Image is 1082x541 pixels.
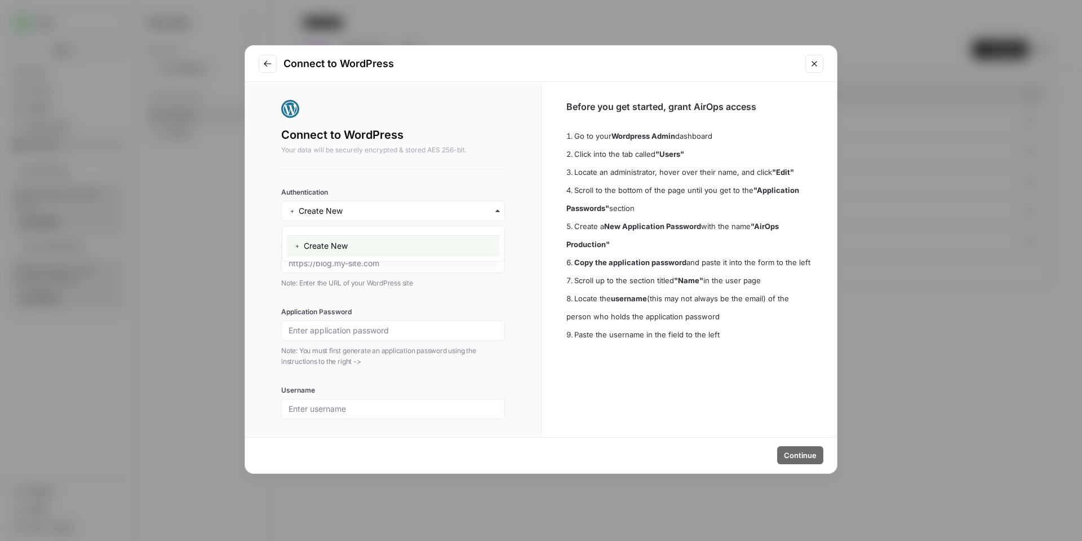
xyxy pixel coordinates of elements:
[655,149,684,159] strong: "Users"
[674,276,703,285] strong: "Name"
[259,55,277,73] button: Go to previous step
[281,127,505,143] h2: Connect to WordPress
[281,187,505,197] label: Authentication
[611,131,675,140] strong: Wordpress Admin
[283,56,799,72] h2: Connect to WordPress
[289,404,498,414] input: Enter username
[281,145,505,155] p: Your data will be securely encrypted & stored AES 256-bit.
[287,235,500,257] div: ﹢ Create New
[566,163,813,181] li: Locate an administrator, hover over their name, and click
[566,127,813,145] li: Go to your dashboard
[805,55,823,73] button: Close modal
[281,345,505,367] p: Note: You must first generate an application password using the instructions to the right ->
[574,258,686,267] strong: Copy the application password
[604,222,701,231] strong: New Application Password
[611,294,647,303] strong: username
[566,217,813,253] li: Create a with the name
[281,307,505,317] label: Application Password
[281,385,505,395] label: Username
[289,258,498,268] input: https://blog.my-site.com
[566,271,813,289] li: Scroll up to the section titled in the user page
[289,326,498,336] input: Enter application password
[566,289,813,326] li: Locate the (this may not always be the email) of the person who holds the application password
[566,326,813,344] li: Paste the username in the field to the left
[289,205,498,217] input: ﹢ Create New
[772,168,794,177] strong: "Edit"
[777,446,823,464] button: Continue
[566,145,813,163] li: Click into the tab called
[281,278,505,289] p: Note: Enter the URL of your WordPress site
[784,450,817,461] span: Continue
[566,253,813,271] li: and paste it into the form to the left
[566,100,813,113] h3: Before you get started, grant AirOps access
[566,181,813,217] li: Scroll to the bottom of the page until you get to the section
